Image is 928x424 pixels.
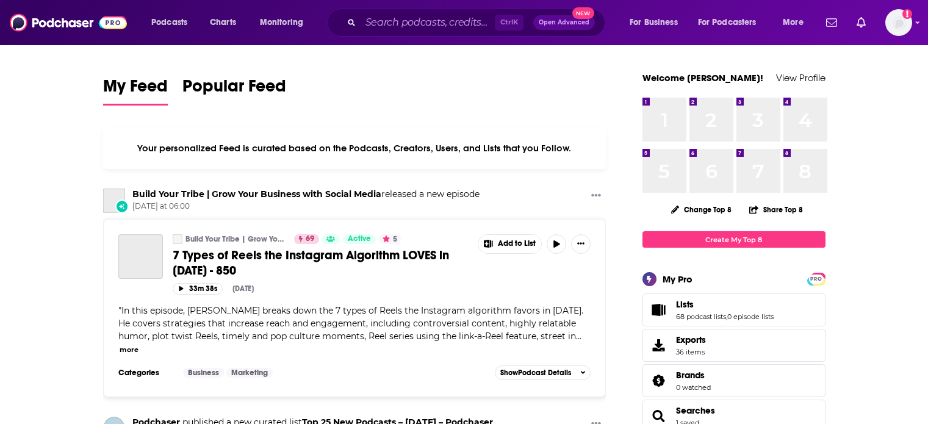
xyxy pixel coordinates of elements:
h3: Categories [118,368,173,378]
button: open menu [251,13,319,32]
button: open menu [621,13,693,32]
a: Exports [642,329,825,362]
span: For Business [630,14,678,31]
a: Build Your Tribe | Grow Your Business with Social Media [185,234,286,244]
a: 68 podcast lists [676,312,726,321]
a: 7 Types of Reels the Instagram Algorithm LOVES in [DATE] - 850 [173,248,469,278]
button: open menu [690,13,774,32]
span: Lists [642,293,825,326]
span: Ctrl K [495,15,523,31]
a: Brands [647,372,671,389]
a: Create My Top 8 [642,231,825,248]
button: Show More Button [571,234,591,254]
a: Popular Feed [182,76,286,106]
img: User Profile [885,9,912,36]
button: Change Top 8 [664,202,739,217]
span: PRO [809,275,824,284]
span: Logged in as NickG [885,9,912,36]
span: My Feed [103,76,168,104]
span: ... [576,331,581,342]
button: Show profile menu [885,9,912,36]
span: More [783,14,804,31]
a: Show notifications dropdown [852,12,871,33]
span: Brands [642,364,825,397]
span: Lists [676,299,694,310]
span: Exports [676,334,706,345]
div: My Pro [663,273,692,285]
span: 7 Types of Reels the Instagram Algorithm LOVES in [DATE] - 850 [173,248,449,278]
span: " [118,305,583,342]
span: In this episode, [PERSON_NAME] breaks down the 7 types of Reels the Instagram algorithm favors in... [118,305,583,342]
span: [DATE] at 06:00 [132,201,480,212]
button: open menu [143,13,203,32]
div: [DATE] [232,284,254,293]
a: 0 episode lists [727,312,774,321]
span: Open Advanced [539,20,589,26]
a: Build Your Tribe | Grow Your Business with Social Media [173,234,182,244]
div: Search podcasts, credits, & more... [339,9,617,37]
a: Marketing [226,368,273,378]
button: more [120,345,138,355]
span: Exports [647,337,671,354]
a: Charts [202,13,243,32]
span: Charts [210,14,236,31]
svg: Add a profile image [902,9,912,19]
a: Lists [676,299,774,310]
h3: released a new episode [132,189,480,200]
a: Business [183,368,224,378]
span: New [572,7,594,19]
a: Lists [647,301,671,318]
span: For Podcasters [698,14,757,31]
a: Brands [676,370,711,381]
span: Popular Feed [182,76,286,104]
button: open menu [774,13,819,32]
a: 0 watched [676,383,711,392]
span: Add to List [498,239,536,248]
span: Podcasts [151,14,187,31]
a: Welcome [PERSON_NAME]! [642,72,763,84]
a: Build Your Tribe | Grow Your Business with Social Media [103,189,125,213]
img: Podchaser - Follow, Share and Rate Podcasts [10,11,127,34]
a: PRO [809,274,824,283]
span: Show Podcast Details [500,368,571,377]
span: Brands [676,370,705,381]
button: 33m 38s [173,283,223,295]
a: 69 [294,234,319,244]
a: 7 Types of Reels the Instagram Algorithm LOVES in 2025 - 850 [118,234,163,279]
button: 5 [379,234,401,244]
a: My Feed [103,76,168,106]
a: Active [343,234,376,244]
span: Monitoring [260,14,303,31]
button: Open AdvancedNew [533,15,595,30]
a: Searches [676,405,715,416]
div: Your personalized Feed is curated based on the Podcasts, Creators, Users, and Lists that you Follow. [103,128,606,169]
span: Active [348,233,371,245]
span: , [726,312,727,321]
div: New Episode [115,199,129,213]
span: 69 [306,233,314,245]
input: Search podcasts, credits, & more... [361,13,495,32]
a: View Profile [776,72,825,84]
a: Show notifications dropdown [821,12,842,33]
button: Show More Button [478,235,542,253]
span: 36 items [676,348,706,356]
button: ShowPodcast Details [495,365,591,380]
button: Share Top 8 [749,198,804,221]
button: Show More Button [586,189,606,204]
a: Build Your Tribe | Grow Your Business with Social Media [132,189,381,199]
